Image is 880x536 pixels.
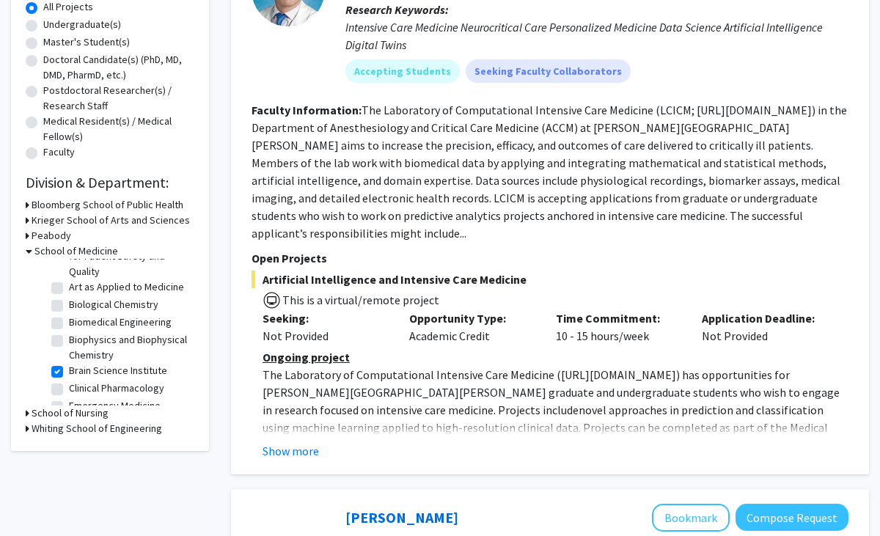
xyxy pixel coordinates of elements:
label: Biophysics and Biophysical Chemistry [69,332,191,363]
p: Open Projects [252,249,848,267]
label: Postdoctoral Researcher(s) / Research Staff [43,83,194,114]
h2: Division & Department: [26,174,194,191]
label: Biological Chemistry [69,297,158,312]
p: Opportunity Type: [409,309,534,327]
label: Undergraduate(s) [43,17,121,32]
span: ) has opportunities for [PERSON_NAME][GEOGRAPHIC_DATA][PERSON_NAME] graduate and undergraduate st... [263,367,840,417]
h3: Peabody [32,228,71,243]
label: Art as Applied to Medicine [69,279,184,295]
h3: Whiting School of Engineering [32,421,162,436]
p: Seeking: [263,309,387,327]
label: Faculty [43,144,75,160]
b: Faculty Information: [252,103,362,117]
span: This is a virtual/remote project [281,293,439,307]
div: Not Provided [263,327,387,345]
label: Clinical Pharmacology [69,381,164,396]
p: Time Commitment: [556,309,681,327]
span: The Laboratory of Computational Intensive Care Medicine ( [263,367,561,382]
div: Academic Credit [398,309,545,345]
button: Compose Request to Carlos Romo [736,504,848,531]
h3: Bloomberg School of Public Health [32,197,183,213]
mat-chip: Seeking Faculty Collaborators [466,59,631,83]
p: Application Deadline: [702,309,826,327]
label: Brain Science Institute [69,363,167,378]
h3: Krieger School of Arts and Sciences [32,213,190,228]
h3: School of Nursing [32,405,109,421]
span: Artificial Intelligence and Intensive Care Medicine [252,271,848,288]
span: novel approaches in prediction and classification using machine learning applied to high-resoluti... [263,403,828,452]
label: Doctoral Candidate(s) (PhD, MD, DMD, PharmD, etc.) [43,52,194,83]
mat-chip: Accepting Students [345,59,460,83]
label: Emergency Medicine [69,398,161,414]
button: Add Carlos Romo to Bookmarks [652,504,730,532]
div: Not Provided [691,309,837,345]
label: Master's Student(s) [43,34,130,50]
a: [PERSON_NAME] [345,508,458,526]
iframe: Chat [11,470,62,525]
h3: School of Medicine [34,243,118,259]
b: Research Keywords: [345,2,449,17]
div: Intensive Care Medicine Neurocritical Care Personalized Medicine Data Science Artificial Intellig... [345,18,848,54]
u: Ongoing project [263,350,350,364]
button: Show more [263,442,319,460]
fg-read-more: The Laboratory of Computational Intensive Care Medicine (LCICM; [URL][DOMAIN_NAME]) in the Depart... [252,103,847,241]
div: 10 - 15 hours/week [545,309,692,345]
label: Medical Resident(s) / Medical Fellow(s) [43,114,194,144]
label: Biomedical Engineering [69,315,172,330]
